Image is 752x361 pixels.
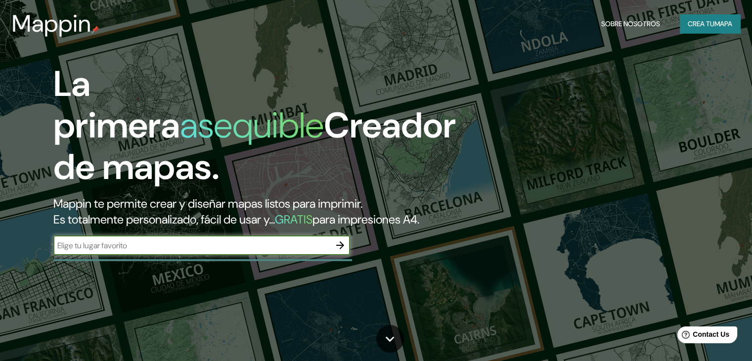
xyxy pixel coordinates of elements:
font: GRATIS [275,212,312,227]
input: Elige tu lugar favorito [53,240,330,251]
button: Sobre nosotros [597,14,664,33]
font: mapa [714,19,732,28]
font: Creador de mapas. [53,102,456,190]
font: Sobre nosotros [601,19,660,28]
font: asequible [180,102,324,148]
font: Es totalmente personalizado, fácil de usar y... [53,212,275,227]
font: Crea tu [688,19,714,28]
img: pin de mapeo [91,26,99,34]
font: Mappin [12,8,91,39]
font: para impresiones A4. [312,212,419,227]
iframe: Help widget launcher [664,322,741,350]
font: La primera [53,61,180,148]
button: Crea tumapa [680,14,740,33]
font: Mappin te permite crear y diseñar mapas listos para imprimir. [53,196,362,211]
